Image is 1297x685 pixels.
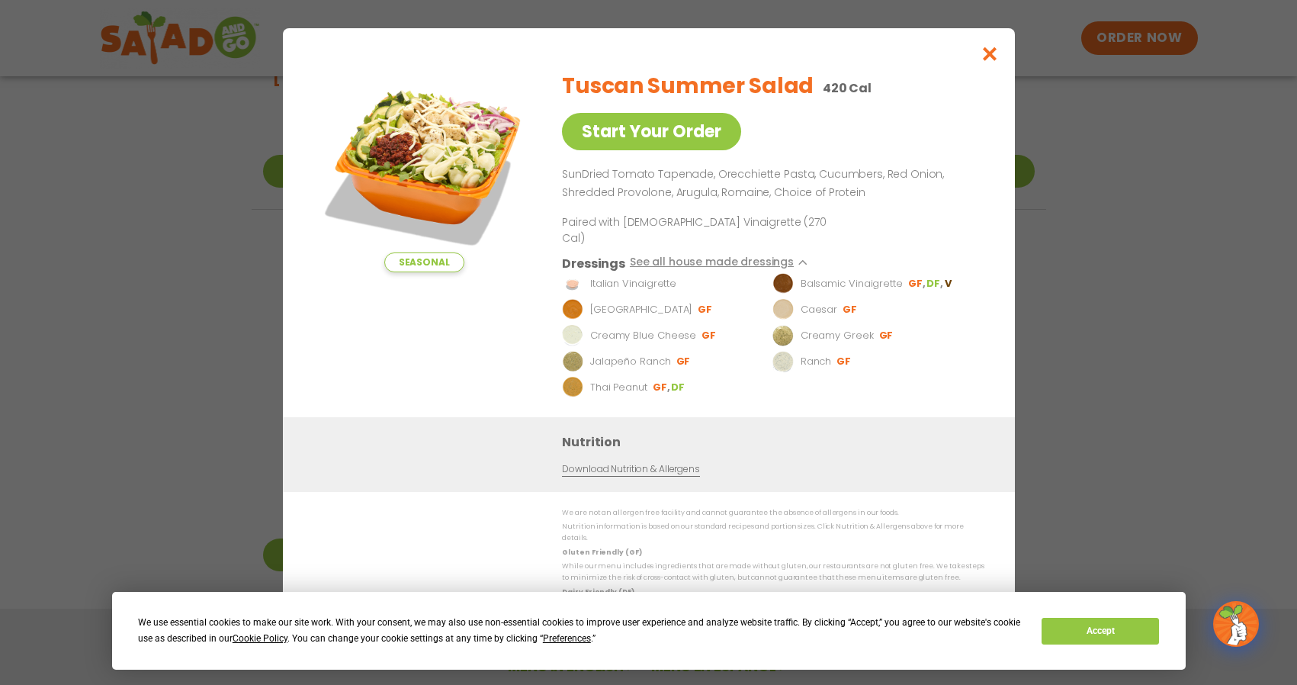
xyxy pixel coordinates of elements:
p: Balsamic Vinaigrette [800,276,902,291]
p: SunDried Tomato Tapenade, Orecchiette Pasta, Cucumbers, Red Onion, Shredded Provolone, Arugula, R... [562,166,978,202]
img: Dressing preview image for Jalapeño Ranch [562,351,583,372]
img: Featured product photo for Tuscan Summer Salad [317,59,531,272]
img: wpChatIcon [1215,603,1257,645]
p: Creamy Blue Cheese [589,328,695,343]
p: Creamy Greek [800,328,873,343]
p: 420 Cal [823,79,872,98]
li: GF [701,329,718,342]
img: Dressing preview image for Ranch [772,351,794,372]
li: GF [907,277,926,291]
li: DF [671,381,686,394]
li: GF [836,355,852,368]
li: V [944,277,952,291]
strong: Dairy Friendly (DF) [562,587,634,597]
img: Dressing preview image for Thai Peanut [562,377,583,398]
a: Start Your Order [562,113,741,150]
li: DF [926,277,944,291]
h2: Tuscan Summer Salad [562,70,814,102]
button: Accept [1042,618,1159,645]
button: See all house made dressings [629,254,814,273]
img: Dressing preview image for Balsamic Vinaigrette [772,273,794,294]
img: Dressing preview image for Caesar [772,299,794,320]
span: Cookie Policy [233,633,287,644]
img: Dressing preview image for BBQ Ranch [562,299,583,320]
a: Download Nutrition & Allergens [562,462,699,477]
li: GF [652,381,670,394]
p: [GEOGRAPHIC_DATA] [589,302,692,317]
p: Thai Peanut [589,380,647,395]
p: Nutrition information is based on our standard recipes and portion sizes. Click Nutrition & Aller... [562,521,984,545]
p: Italian Vinaigrette [589,276,676,291]
li: GF [676,355,692,368]
strong: Gluten Friendly (GF) [562,548,641,557]
img: Dressing preview image for Creamy Greek [772,325,794,346]
p: Caesar [800,302,836,317]
span: Seasonal [384,252,464,272]
p: Ranch [800,354,831,369]
p: We are not an allergen free facility and cannot guarantee the absence of allergens in our foods. [562,507,984,519]
div: Cookie Consent Prompt [112,592,1186,670]
button: Close modal [965,28,1014,79]
li: GF [878,329,894,342]
li: GF [843,303,859,317]
p: Jalapeño Ranch [589,354,670,369]
span: Preferences [543,633,591,644]
p: Paired with [DEMOGRAPHIC_DATA] Vinaigrette (270 Cal) [562,214,844,246]
li: GF [698,303,714,317]
h3: Dressings [562,254,625,273]
h3: Nutrition [562,433,992,452]
p: While our menu includes ingredients that are made without gluten, our restaurants are not gluten ... [562,561,984,584]
div: We use essential cookies to make our site work. With your consent, we may also use non-essential ... [138,615,1023,647]
img: Dressing preview image for Creamy Blue Cheese [562,325,583,346]
img: Dressing preview image for Italian Vinaigrette [562,273,583,294]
